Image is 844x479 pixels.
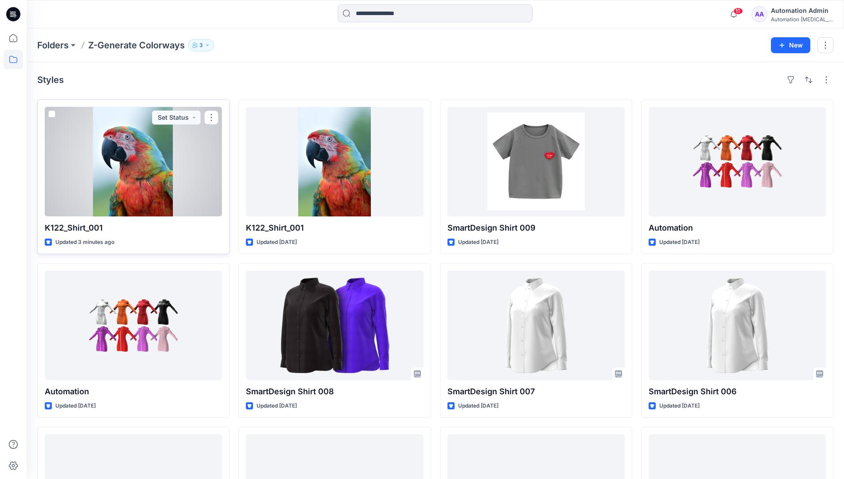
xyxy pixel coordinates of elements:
[45,385,222,398] p: Automation
[659,401,700,411] p: Updated [DATE]
[246,222,423,234] p: K122_Shirt_001
[246,385,423,398] p: SmartDesign Shirt 008
[458,401,498,411] p: Updated [DATE]
[649,107,826,216] a: Automation
[649,385,826,398] p: SmartDesign Shirt 006
[447,271,625,380] a: SmartDesign Shirt 007
[246,107,423,216] a: K122_Shirt_001
[649,222,826,234] p: Automation
[257,401,297,411] p: Updated [DATE]
[751,6,767,22] div: AA
[257,238,297,247] p: Updated [DATE]
[771,5,833,16] div: Automation Admin
[447,107,625,216] a: SmartDesign Shirt 009
[447,385,625,398] p: SmartDesign Shirt 007
[199,40,203,50] p: 3
[771,37,810,53] button: New
[447,222,625,234] p: SmartDesign Shirt 009
[659,238,700,247] p: Updated [DATE]
[771,16,833,23] div: Automation [MEDICAL_DATA]...
[45,271,222,380] a: Automation
[733,8,743,15] span: 11
[246,271,423,380] a: SmartDesign Shirt 008
[55,401,96,411] p: Updated [DATE]
[55,238,114,247] p: Updated 3 minutes ago
[188,39,214,51] button: 3
[37,75,64,85] h4: Styles
[45,222,222,234] p: K122_Shirt_001
[88,39,185,51] p: Z-Generate Colorways
[45,107,222,216] a: K122_Shirt_001
[458,238,498,247] p: Updated [DATE]
[37,39,69,51] a: Folders
[649,271,826,380] a: SmartDesign Shirt 006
